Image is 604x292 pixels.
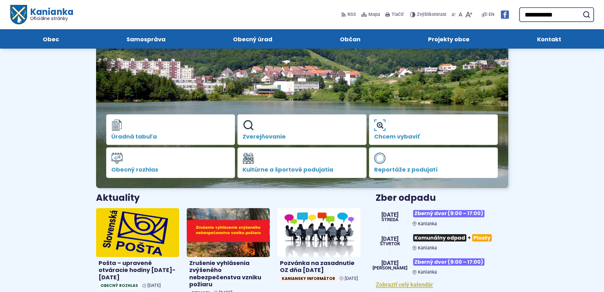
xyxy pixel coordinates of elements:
[205,29,300,49] a: Obecný úrad
[428,29,470,49] span: Projekty obce
[147,283,161,288] span: [DATE]
[510,29,589,49] a: Kontakt
[243,133,361,140] span: Zverejňovanie
[277,208,360,284] a: Pozvánka na zasadnutie OZ dňa [DATE] Kaniansky informátor [DATE]
[373,266,407,270] span: [PERSON_NAME]
[457,8,464,21] button: Nastaviť pôvodnú veľkosť písma
[347,11,356,18] span: RSS
[360,8,381,21] a: Mapa
[99,260,177,281] h4: Pošta – upravené otváracie hodiny [DATE]-[DATE]
[10,5,73,24] a: Logo Kanianka, prejsť na domovskú stránku.
[127,29,166,49] span: Samospráva
[99,29,193,49] a: Samospráva
[384,8,405,21] button: Tlačiť
[376,193,508,203] h3: Zber odpadu
[376,207,508,227] a: Zberný dvor (9:00 – 17:00) Kanianka [DATE] streda
[410,8,448,21] button: Zvýšiťkontrast
[472,234,492,241] span: Plasty
[418,221,437,227] span: Kanianka
[237,114,367,145] a: Zverejňovanie
[99,282,140,289] span: Obecný rozhlas
[233,29,272,49] span: Obecný úrad
[106,147,235,178] a: Obecný rozhlas
[376,281,433,288] a: Zobraziť celý kalendár
[487,11,496,18] a: EN
[374,166,493,173] span: Reportáže z podujatí
[380,236,400,242] span: [DATE]
[381,218,399,222] span: streda
[417,12,429,17] span: Zvýšiť
[243,166,361,173] span: Kultúrne a športové podujatia
[280,275,337,282] span: Kaniansky informátor
[373,260,407,266] span: [DATE]
[418,245,437,251] span: Kanianka
[189,260,267,288] h4: Zrušenie vyhlásenia zvýšeného nebezpečenstva vzniku požiaru
[401,29,497,49] a: Projekty obce
[313,29,388,49] a: Občan
[413,210,484,217] span: Zberný dvor (9:00 – 17:00)
[30,16,73,21] span: Oficiálne stránky
[111,133,230,140] span: Úradná tabuľa
[412,232,508,244] h3: +
[418,269,437,275] span: Kanianka
[10,5,27,24] img: Prejsť na domovskú stránku
[501,10,509,19] img: Prejsť na Facebook stránku
[280,260,358,274] h4: Pozvánka na zasadnutie OZ dňa [DATE]
[489,11,494,18] span: EN
[376,232,508,251] a: Komunálny odpad+Plasty Kanianka [DATE] štvrtok
[450,8,457,21] button: Zmenšiť veľkosť písma
[106,114,235,145] a: Úradná tabuľa
[413,234,466,241] span: Komunálny odpad
[341,8,357,21] a: RSS
[340,29,360,49] span: Občan
[237,147,367,178] a: Kultúrne a športové podujatia
[537,29,561,49] span: Kontakt
[345,276,358,281] span: [DATE]
[417,12,446,17] span: kontrast
[464,8,474,21] button: Zväčšiť veľkosť písma
[374,133,493,140] span: Chcem vybaviť
[96,208,179,291] a: Pošta – upravené otváracie hodiny [DATE]-[DATE] Obecný rozhlas [DATE]
[111,166,230,173] span: Obecný rozhlas
[27,8,73,21] h1: Kanianka
[369,114,498,145] a: Chcem vybaviť
[376,256,508,275] a: Zberný dvor (9:00 – 17:00) Kanianka [DATE] [PERSON_NAME]
[368,11,380,18] span: Mapa
[380,242,400,246] span: štvrtok
[96,193,140,203] h3: Aktuality
[381,212,399,218] span: [DATE]
[369,147,498,178] a: Reportáže z podujatí
[15,29,86,49] a: Obec
[392,12,404,17] span: Tlačiť
[43,29,59,49] span: Obec
[413,258,484,266] span: Zberný dvor (9:00 – 17:00)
